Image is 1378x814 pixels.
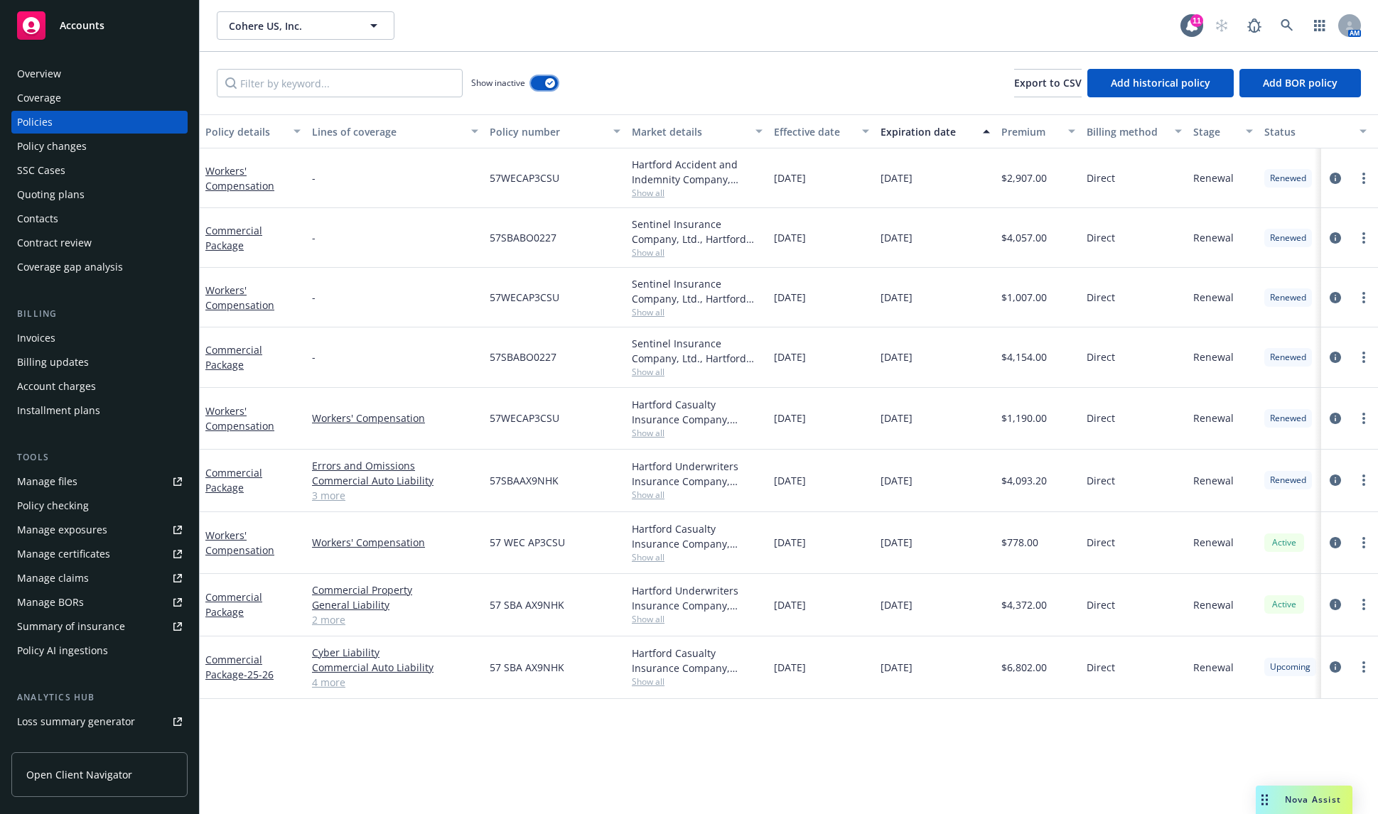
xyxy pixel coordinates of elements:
[1270,598,1298,611] span: Active
[1193,660,1234,675] span: Renewal
[11,135,188,158] a: Policy changes
[1087,290,1115,305] span: Direct
[1327,170,1344,187] a: circleInformation
[11,63,188,85] a: Overview
[17,543,110,565] div: Manage certificates
[1188,114,1259,148] button: Stage
[11,207,188,230] a: Contacts
[1207,11,1236,40] a: Start snowing
[1193,597,1234,612] span: Renewal
[11,543,188,565] a: Manage certificates
[205,224,262,252] a: Commercial Package
[490,660,564,675] span: 57 SBA AX9NHK
[205,124,285,139] div: Policy details
[1193,230,1234,245] span: Renewal
[17,615,125,638] div: Summary of insurance
[774,290,806,305] span: [DATE]
[205,404,274,433] a: Workers' Compensation
[1270,661,1310,673] span: Upcoming
[17,327,55,349] div: Invoices
[1193,124,1237,139] div: Stage
[312,645,478,660] a: Cyber Liability
[1355,658,1372,675] a: more
[17,111,53,134] div: Policies
[11,519,188,541] a: Manage exposures
[632,675,763,688] span: Show all
[881,411,913,425] span: [DATE]
[774,597,806,612] span: [DATE]
[1355,229,1372,246] a: more
[881,349,913,364] span: [DATE]
[11,183,188,206] a: Quoting plans
[17,232,92,254] div: Contract review
[1270,172,1306,185] span: Renewed
[774,230,806,245] span: [DATE]
[774,535,806,550] span: [DATE]
[1087,170,1115,185] span: Direct
[312,675,478,690] a: 4 more
[200,114,306,148] button: Policy details
[1190,14,1203,27] div: 11
[205,283,274,312] a: Workers' Compensation
[1193,349,1234,364] span: Renewal
[1270,291,1306,304] span: Renewed
[244,668,274,681] span: - 25-26
[17,135,87,158] div: Policy changes
[881,660,913,675] span: [DATE]
[632,583,763,613] div: Hartford Underwriters Insurance Company, Hartford Insurance Group
[632,246,763,259] span: Show all
[17,399,100,422] div: Installment plans
[17,591,84,614] div: Manage BORs
[1327,229,1344,246] a: circleInformation
[17,494,89,517] div: Policy checking
[312,597,478,612] a: General Liability
[1264,124,1351,139] div: Status
[1014,69,1082,97] button: Export to CSV
[1240,11,1269,40] a: Report a Bug
[881,124,974,139] div: Expiration date
[1001,349,1047,364] span: $4,154.00
[312,349,316,364] span: -
[11,470,188,493] a: Manage files
[632,427,763,439] span: Show all
[1014,76,1082,89] span: Export to CSV
[632,276,763,306] div: Sentinel Insurance Company, Ltd., Hartford Insurance Group
[1270,351,1306,364] span: Renewed
[1001,660,1047,675] span: $6,802.00
[205,653,274,681] a: Commercial Package
[632,459,763,489] div: Hartford Underwriters Insurance Company, Hartford Insurance Group
[881,535,913,550] span: [DATE]
[11,6,188,45] a: Accounts
[490,230,556,245] span: 57SBABO0227
[1327,658,1344,675] a: circleInformation
[205,466,262,494] a: Commercial Package
[1263,76,1337,89] span: Add BOR policy
[312,473,478,488] a: Commercial Auto Liability
[306,114,484,148] button: Lines of coverage
[1306,11,1334,40] a: Switch app
[1193,290,1234,305] span: Renewal
[217,69,463,97] input: Filter by keyword...
[490,535,565,550] span: 57 WEC AP3CSU
[11,327,188,349] a: Invoices
[1355,349,1372,366] a: more
[312,458,478,473] a: Errors and Omissions
[312,230,316,245] span: -
[1001,411,1047,425] span: $1,190.00
[1087,411,1115,425] span: Direct
[484,114,626,148] button: Policy number
[490,124,605,139] div: Policy number
[881,230,913,245] span: [DATE]
[626,114,768,148] button: Market details
[17,710,135,733] div: Loss summary generator
[1355,410,1372,427] a: more
[312,290,316,305] span: -
[229,18,352,33] span: Cohere US, Inc.
[312,411,478,425] a: Workers' Compensation
[1081,114,1188,148] button: Billing method
[312,124,463,139] div: Lines of coverage
[1327,289,1344,306] a: circleInformation
[996,114,1081,148] button: Premium
[17,87,61,109] div: Coverage
[11,690,188,705] div: Analytics hub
